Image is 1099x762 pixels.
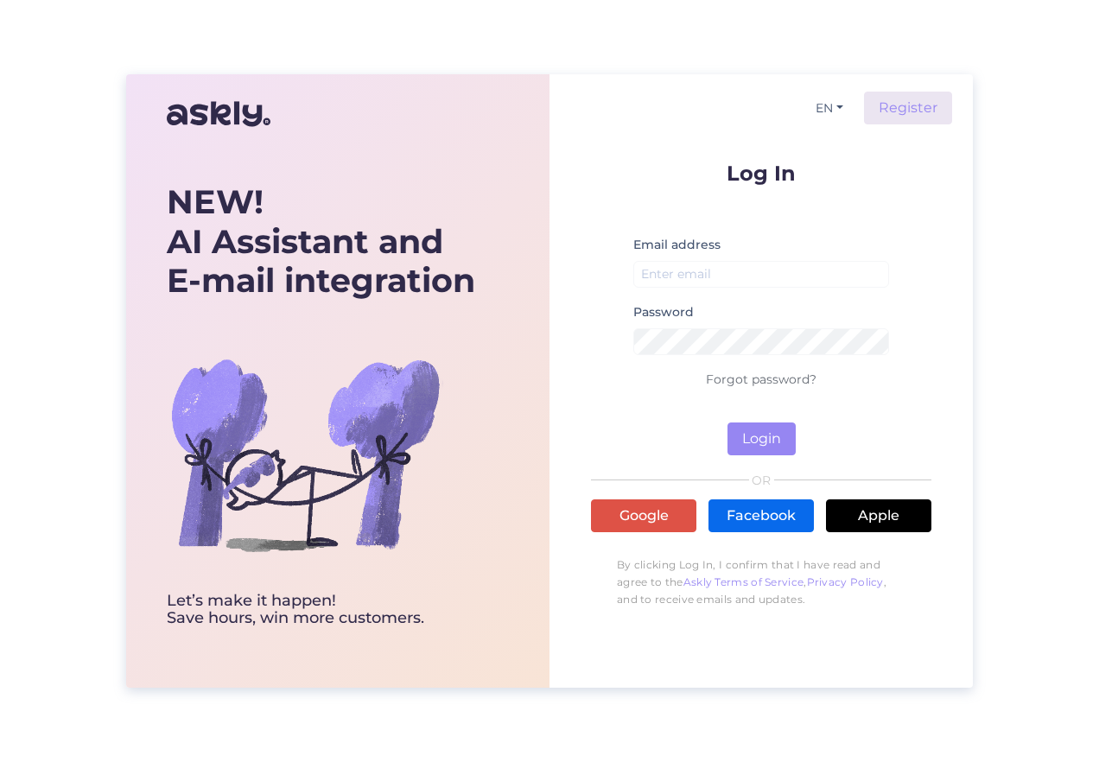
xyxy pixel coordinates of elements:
[167,93,270,135] img: Askly
[167,593,475,627] div: Let’s make it happen! Save hours, win more customers.
[809,96,850,121] button: EN
[706,371,816,387] a: Forgot password?
[633,261,889,288] input: Enter email
[683,575,804,588] a: Askly Terms of Service
[591,162,931,184] p: Log In
[167,316,443,593] img: bg-askly
[167,182,475,301] div: AI Assistant and E-mail integration
[708,499,814,532] a: Facebook
[807,575,884,588] a: Privacy Policy
[749,474,774,486] span: OR
[826,499,931,532] a: Apple
[633,236,721,254] label: Email address
[167,181,264,222] b: NEW!
[633,303,694,321] label: Password
[591,548,931,617] p: By clicking Log In, I confirm that I have read and agree to the , , and to receive emails and upd...
[591,499,696,532] a: Google
[864,92,952,124] a: Register
[727,422,796,455] button: Login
